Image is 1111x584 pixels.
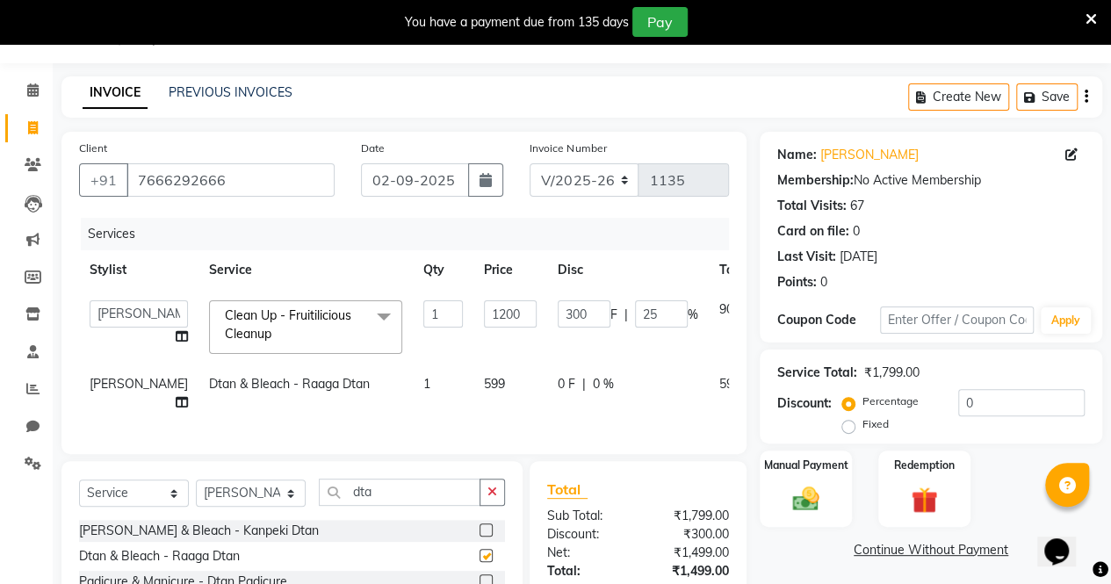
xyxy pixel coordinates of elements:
[582,375,586,393] span: |
[534,544,638,562] div: Net:
[405,13,629,32] div: You have a payment due from 135 days
[530,141,606,156] label: Invoice Number
[169,84,292,100] a: PREVIOUS INVOICES
[719,301,740,317] span: 900
[81,218,742,250] div: Services
[820,273,827,292] div: 0
[719,376,740,392] span: 599
[79,250,198,290] th: Stylist
[777,364,857,382] div: Service Total:
[777,197,847,215] div: Total Visits:
[361,141,385,156] label: Date
[1037,514,1093,566] iframe: chat widget
[638,507,742,525] div: ₹1,799.00
[534,525,638,544] div: Discount:
[547,250,709,290] th: Disc
[1016,83,1078,111] button: Save
[894,458,955,473] label: Redemption
[862,416,889,432] label: Fixed
[1041,307,1091,334] button: Apply
[547,480,588,499] span: Total
[850,197,864,215] div: 67
[423,376,430,392] span: 1
[820,146,919,164] a: [PERSON_NAME]
[777,171,854,190] div: Membership:
[903,484,946,516] img: _gift.svg
[880,306,1034,334] input: Enter Offer / Coupon Code
[610,306,617,324] span: F
[777,394,832,413] div: Discount:
[209,376,370,392] span: Dtan & Bleach - Raaga Dtan
[853,222,860,241] div: 0
[908,83,1009,111] button: Create New
[90,376,188,392] span: [PERSON_NAME]
[79,547,240,566] div: Dtan & Bleach - Raaga Dtan
[777,222,849,241] div: Card on file:
[638,544,742,562] div: ₹1,499.00
[534,562,638,580] div: Total:
[225,307,351,342] span: Clean Up - Fruitilicious Cleanup
[534,507,638,525] div: Sub Total:
[777,311,880,329] div: Coupon Code
[777,146,817,164] div: Name:
[79,163,128,197] button: +91
[271,326,279,342] a: x
[624,306,628,324] span: |
[413,250,473,290] th: Qty
[777,273,817,292] div: Points:
[198,250,413,290] th: Service
[638,525,742,544] div: ₹300.00
[862,393,919,409] label: Percentage
[688,306,698,324] span: %
[638,562,742,580] div: ₹1,499.00
[784,484,827,515] img: _cash.svg
[777,248,836,266] div: Last Visit:
[709,250,760,290] th: Total
[79,522,319,540] div: [PERSON_NAME] & Bleach - Kanpeki Dtan
[319,479,480,506] input: Search or Scan
[558,375,575,393] span: 0 F
[593,375,614,393] span: 0 %
[83,77,148,109] a: INVOICE
[840,248,877,266] div: [DATE]
[864,364,920,382] div: ₹1,799.00
[777,171,1085,190] div: No Active Membership
[484,376,505,392] span: 599
[632,7,688,37] button: Pay
[473,250,547,290] th: Price
[79,141,107,156] label: Client
[764,458,848,473] label: Manual Payment
[126,163,335,197] input: Search by Name/Mobile/Email/Code
[763,541,1099,559] a: Continue Without Payment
